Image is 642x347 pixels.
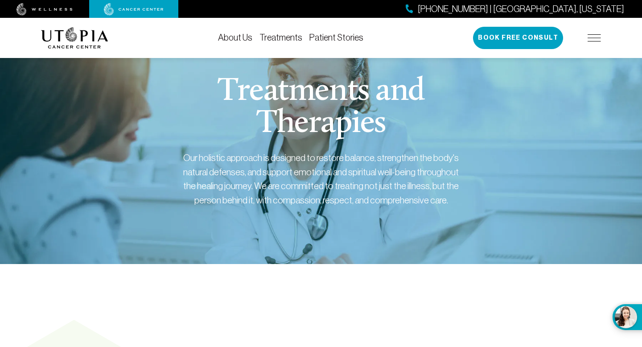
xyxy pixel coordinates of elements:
[16,3,73,16] img: wellness
[406,3,624,16] a: [PHONE_NUMBER] | [GEOGRAPHIC_DATA], [US_STATE]
[309,33,363,42] a: Patient Stories
[41,27,108,49] img: logo
[259,33,302,42] a: Treatments
[218,33,252,42] a: About Us
[418,3,624,16] span: [PHONE_NUMBER] | [GEOGRAPHIC_DATA], [US_STATE]
[473,27,563,49] button: Book Free Consult
[183,151,459,207] div: Our holistic approach is designed to restore balance, strengthen the body's natural defenses, and...
[588,34,601,41] img: icon-hamburger
[104,3,164,16] img: cancer center
[151,76,492,140] h1: Treatments and Therapies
